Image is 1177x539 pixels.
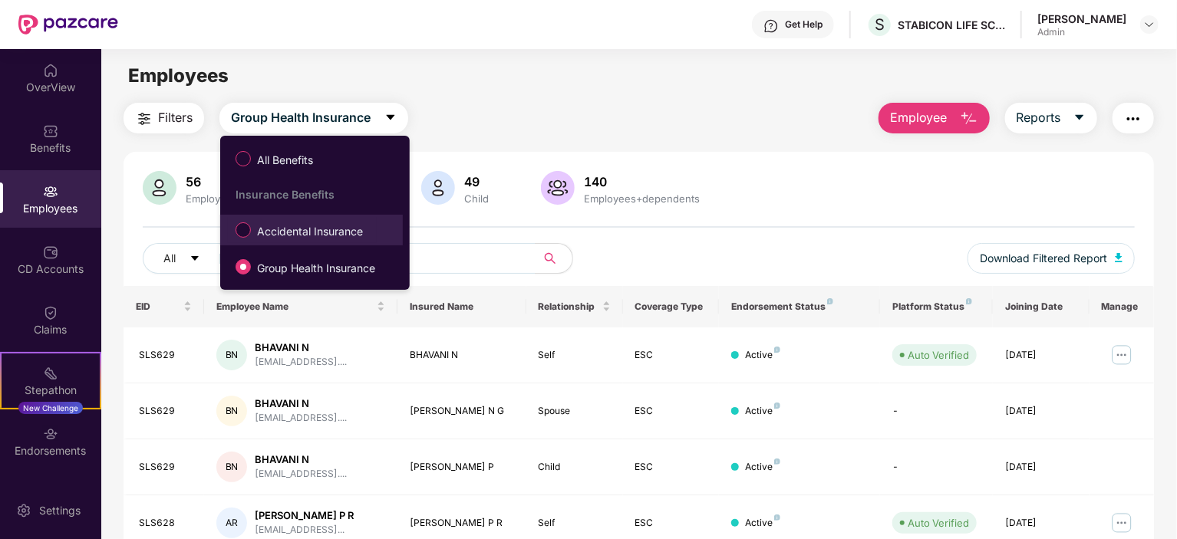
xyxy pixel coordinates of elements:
th: Insured Name [397,286,526,327]
div: ESC [635,348,707,363]
img: svg+xml;base64,PHN2ZyBpZD0iQ2xhaW0iIHhtbG5zPSJodHRwOi8vd3d3LnczLm9yZy8yMDAwL3N2ZyIgd2lkdGg9IjIwIi... [43,305,58,320]
div: Insurance Benefits [236,188,403,201]
div: [PERSON_NAME] P R [255,508,354,523]
img: svg+xml;base64,PHN2ZyBpZD0iRW1wbG95ZWVzIiB4bWxucz0iaHR0cDovL3d3dy53My5vcmcvMjAwMC9zdmciIHdpZHRoPS... [43,184,58,199]
div: [DATE] [1005,348,1077,363]
div: [DATE] [1005,516,1077,531]
th: Employee Name [204,286,397,327]
span: S [875,15,885,34]
img: svg+xml;base64,PHN2ZyBpZD0iSGVscC0zMngzMiIgeG1sbnM9Imh0dHA6Ly93d3cudzMub3JnLzIwMDAvc3ZnIiB3aWR0aD... [763,18,779,34]
div: Stepathon [2,383,100,398]
span: Group Health Insurance [231,108,371,127]
img: svg+xml;base64,PHN2ZyB4bWxucz0iaHR0cDovL3d3dy53My5vcmcvMjAwMC9zdmciIHdpZHRoPSI4IiBoZWlnaHQ9IjgiIH... [966,298,972,304]
img: svg+xml;base64,PHN2ZyB4bWxucz0iaHR0cDovL3d3dy53My5vcmcvMjAwMC9zdmciIHdpZHRoPSIyNCIgaGVpZ2h0PSIyNC... [1124,110,1142,128]
div: ESC [635,460,707,475]
td: - [880,439,993,495]
td: - [880,383,993,439]
span: EID [136,301,180,313]
div: 140 [581,174,703,189]
th: Coverage Type [623,286,720,327]
span: Employee [890,108,948,127]
img: svg+xml;base64,PHN2ZyBpZD0iRW5kb3JzZW1lbnRzIiB4bWxucz0iaHR0cDovL3d3dy53My5vcmcvMjAwMC9zdmciIHdpZH... [43,426,58,442]
img: svg+xml;base64,PHN2ZyB4bWxucz0iaHR0cDovL3d3dy53My5vcmcvMjAwMC9zdmciIHdpZHRoPSIyMSIgaGVpZ2h0PSIyMC... [43,366,58,381]
div: ESC [635,404,707,419]
div: Self [539,516,611,531]
button: Download Filtered Report [968,243,1135,274]
img: svg+xml;base64,PHN2ZyBpZD0iQmVuZWZpdHMiIHhtbG5zPSJodHRwOi8vd3d3LnczLm9yZy8yMDAwL3N2ZyIgd2lkdGg9Ij... [43,123,58,139]
div: Active [745,348,780,363]
div: BHAVANI N [255,452,347,467]
img: svg+xml;base64,PHN2ZyBpZD0iU2V0dGluZy0yMHgyMCIgeG1sbnM9Imh0dHA6Ly93d3cudzMub3JnLzIwMDAvc3ZnIiB3aW... [16,503,31,518]
div: [DATE] [1005,460,1077,475]
div: [PERSON_NAME] P R [410,516,514,531]
div: Active [745,404,780,419]
img: svg+xml;base64,PHN2ZyBpZD0iQ0RfQWNjb3VudHMiIGRhdGEtbmFtZT0iQ0QgQWNjb3VudHMiIHhtbG5zPSJodHRwOi8vd3... [43,245,58,260]
span: Reports [1017,108,1061,127]
div: STABICON LIFE SCIENCES PRIVATE LIMITED [898,18,1005,32]
div: [EMAIL_ADDRESS]... [255,523,354,537]
span: search [535,252,565,265]
img: New Pazcare Logo [18,15,118,35]
img: svg+xml;base64,PHN2ZyB4bWxucz0iaHR0cDovL3d3dy53My5vcmcvMjAwMC9zdmciIHhtbG5zOnhsaW5rPSJodHRwOi8vd3... [541,171,575,205]
button: Allcaret-down [143,243,236,274]
div: [DATE] [1005,404,1077,419]
div: 49 [461,174,492,189]
div: ESC [635,516,707,531]
img: svg+xml;base64,PHN2ZyB4bWxucz0iaHR0cDovL3d3dy53My5vcmcvMjAwMC9zdmciIHdpZHRoPSI4IiBoZWlnaHQ9IjgiIH... [774,458,780,465]
div: 56 [183,174,241,189]
div: SLS629 [139,404,192,419]
div: Admin [1037,26,1126,38]
div: Active [745,460,780,475]
th: Joining Date [993,286,1090,327]
span: caret-down [384,111,397,125]
span: caret-down [190,253,200,265]
span: Download Filtered Report [980,250,1107,267]
div: Auto Verified [908,515,969,531]
div: Employees [183,192,241,205]
button: Reportscaret-down [1005,103,1097,133]
button: Group Health Insurancecaret-down [219,103,408,133]
div: New Challenge [18,402,83,414]
div: BN [216,452,247,482]
div: [PERSON_NAME] [1037,12,1126,26]
img: svg+xml;base64,PHN2ZyB4bWxucz0iaHR0cDovL3d3dy53My5vcmcvMjAwMC9zdmciIHdpZHRoPSI4IiBoZWlnaHQ9IjgiIH... [774,347,780,353]
img: svg+xml;base64,PHN2ZyB4bWxucz0iaHR0cDovL3d3dy53My5vcmcvMjAwMC9zdmciIHhtbG5zOnhsaW5rPSJodHRwOi8vd3... [143,171,176,205]
div: AR [216,508,247,538]
span: Group Health Insurance [251,260,381,277]
img: svg+xml;base64,PHN2ZyB4bWxucz0iaHR0cDovL3d3dy53My5vcmcvMjAwMC9zdmciIHhtbG5zOnhsaW5rPSJodHRwOi8vd3... [960,110,978,128]
img: svg+xml;base64,PHN2ZyB4bWxucz0iaHR0cDovL3d3dy53My5vcmcvMjAwMC9zdmciIHdpZHRoPSI4IiBoZWlnaHQ9IjgiIH... [774,514,780,521]
div: BHAVANI N [410,348,514,363]
div: Child [461,192,492,205]
div: Get Help [785,18,823,31]
th: Relationship [526,286,623,327]
img: svg+xml;base64,PHN2ZyB4bWxucz0iaHR0cDovL3d3dy53My5vcmcvMjAwMC9zdmciIHdpZHRoPSIyNCIgaGVpZ2h0PSIyNC... [135,110,153,128]
div: BHAVANI N [255,396,347,411]
th: EID [124,286,204,327]
img: manageButton [1109,511,1134,535]
div: Settings [35,503,85,518]
div: Employees+dependents [581,192,703,205]
div: BN [216,340,247,370]
img: svg+xml;base64,PHN2ZyB4bWxucz0iaHR0cDovL3d3dy53My5vcmcvMjAwMC9zdmciIHdpZHRoPSI4IiBoZWlnaHQ9IjgiIH... [827,298,833,304]
img: svg+xml;base64,PHN2ZyBpZD0iSG9tZSIgeG1sbnM9Imh0dHA6Ly93d3cudzMub3JnLzIwMDAvc3ZnIiB3aWR0aD0iMjAiIG... [43,63,58,78]
button: search [535,243,573,274]
span: Employee Name [216,301,374,313]
div: SLS629 [139,460,192,475]
span: All [163,250,176,267]
div: BHAVANI N [255,340,347,355]
div: Self [539,348,611,363]
div: Endorsement Status [731,301,868,313]
th: Manage [1090,286,1154,327]
img: manageButton [1109,343,1134,367]
span: Employees [128,64,229,87]
span: All Benefits [251,152,319,169]
button: Filters [124,103,204,133]
span: Filters [158,108,193,127]
img: svg+xml;base64,PHN2ZyBpZD0iRHJvcGRvd24tMzJ4MzIiIHhtbG5zPSJodHRwOi8vd3d3LnczLm9yZy8yMDAwL3N2ZyIgd2... [1143,18,1156,31]
div: Platform Status [892,301,981,313]
div: SLS629 [139,348,192,363]
span: caret-down [1073,111,1086,125]
div: [PERSON_NAME] P [410,460,514,475]
div: SLS628 [139,516,192,531]
div: [EMAIL_ADDRESS].... [255,355,347,370]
